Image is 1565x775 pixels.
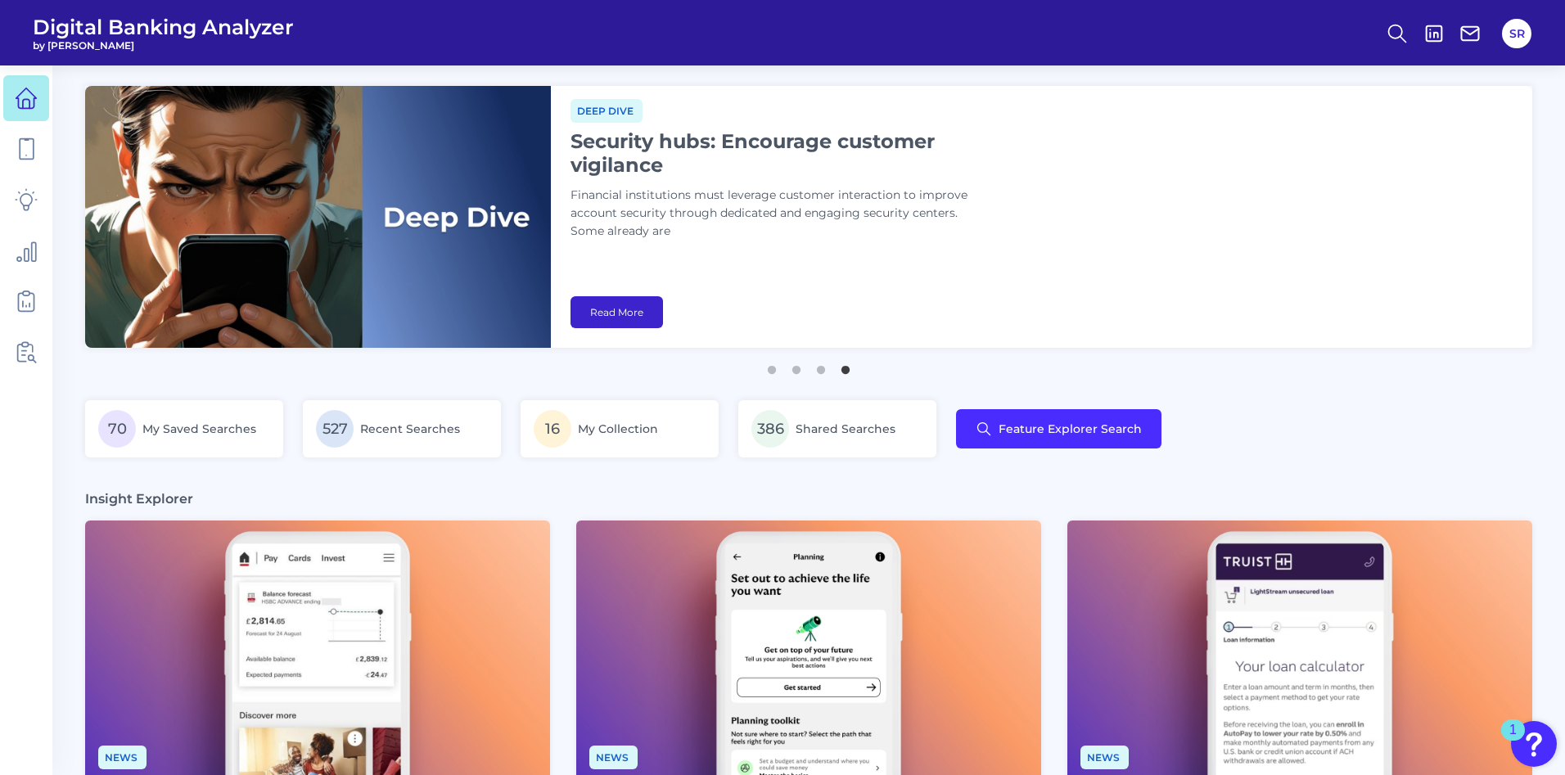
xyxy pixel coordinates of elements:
button: 4 [837,358,854,374]
span: News [1080,746,1129,769]
span: Shared Searches [796,421,895,436]
button: Feature Explorer Search [956,409,1161,448]
h3: Insight Explorer [85,490,193,507]
a: 527Recent Searches [303,400,501,457]
a: News [589,749,638,764]
a: Deep dive [571,102,643,118]
button: 1 [764,358,780,374]
span: 386 [751,410,789,448]
span: 70 [98,410,136,448]
span: 527 [316,410,354,448]
span: My Saved Searches [142,421,256,436]
span: by [PERSON_NAME] [33,39,294,52]
a: News [98,749,147,764]
a: News [1080,749,1129,764]
span: 16 [534,410,571,448]
h1: Security hubs: Encourage customer vigilance [571,129,980,177]
a: 16My Collection [521,400,719,457]
p: Financial institutions must leverage customer interaction to improve account security through ded... [571,187,980,241]
a: Read More [571,296,663,328]
a: 70My Saved Searches [85,400,283,457]
button: 2 [788,358,805,374]
button: Open Resource Center, 1 new notification [1511,721,1557,767]
span: News [98,746,147,769]
a: 386Shared Searches [738,400,936,457]
span: Recent Searches [360,421,460,436]
img: bannerImg [85,86,551,348]
span: Feature Explorer Search [999,422,1142,435]
span: Digital Banking Analyzer [33,15,294,39]
span: Deep dive [571,99,643,123]
div: 1 [1509,730,1517,751]
span: News [589,746,638,769]
button: SR [1502,19,1531,48]
span: My Collection [578,421,658,436]
button: 3 [813,358,829,374]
